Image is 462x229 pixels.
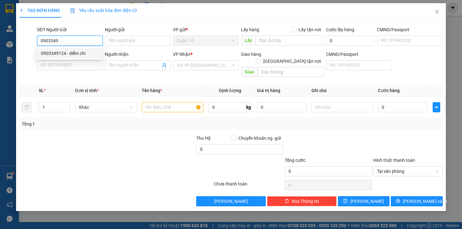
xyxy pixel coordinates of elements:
[196,196,266,206] button: [PERSON_NAME]
[241,35,256,45] span: Lấy
[350,198,384,205] span: [PERSON_NAME]
[261,58,324,65] span: [GEOGRAPHIC_DATA] tận nơi
[22,120,179,127] div: Tổng: 1
[403,198,447,205] span: [PERSON_NAME] và In
[343,199,348,204] span: save
[433,102,440,112] button: plus
[292,198,319,205] span: Xóa Thông tin
[326,51,392,58] div: CMND/Passport
[285,199,289,204] span: delete
[377,26,443,33] div: CMND/Passport
[5,41,14,48] span: CR :
[267,196,337,206] button: deleteXóa Thông tin
[396,199,400,204] span: printer
[142,88,162,93] span: Tên hàng
[433,105,440,110] span: plus
[19,8,60,13] span: TẠO ĐƠN HÀNG
[296,26,324,33] span: Lấy tận nơi
[5,5,51,13] div: Quận 10
[311,102,373,112] input: Ghi Chú
[173,26,239,33] div: VP gửi
[213,180,284,191] div: Chưa thanh toán
[219,88,241,93] span: Định lượng
[285,158,305,163] span: Tổng cước
[5,13,51,21] div: trí
[257,102,306,112] input: 0
[177,36,235,45] span: Quận 10
[391,196,443,206] button: printer[PERSON_NAME] và In
[79,103,133,112] span: Khác
[378,88,400,93] span: Cước hàng
[326,36,375,46] input: Cước lấy hàng
[162,63,167,68] span: user-add
[377,167,439,176] span: Tại văn phòng
[256,35,324,45] input: Dọc đường
[5,6,15,13] span: Gửi:
[435,9,440,14] span: close
[105,51,171,58] div: Người nhận
[142,102,203,112] input: VD: Bàn, Ghế
[5,41,52,48] div: 40.000
[70,8,137,13] span: Yêu cầu xuất hóa đơn điện tử
[55,5,94,21] div: Trạm 114
[214,198,248,205] span: [PERSON_NAME]
[19,8,24,13] span: plus
[55,6,70,13] span: Nhận:
[70,8,75,13] img: icon
[236,135,283,142] span: Chuyển khoản ng. gửi
[75,88,99,93] span: Đơn vị tính
[105,26,171,33] div: Người gửi
[241,67,258,77] span: Giao
[373,158,415,163] label: Hình thức thanh toán
[309,85,376,97] th: Ghi chú
[37,48,103,58] div: 0903349124 - diễm chi
[241,27,260,32] span: Lấy hàng
[37,26,103,33] div: SĐT Người Gửi
[22,102,32,112] button: delete
[39,88,44,93] span: SL
[196,136,211,141] span: Thu Hộ
[246,102,252,112] span: kg
[338,196,390,206] button: save[PERSON_NAME]
[257,88,280,93] span: Giá trị hàng
[41,50,99,57] div: 0903349124 - diễm chi
[5,29,51,37] div: 079083011678
[326,27,355,32] label: Cước lấy hàng
[173,52,191,57] span: VP Nhận
[258,67,324,77] input: Dọc đường
[55,21,94,28] div: nam
[428,3,446,21] button: Close
[241,52,261,57] span: Giao hàng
